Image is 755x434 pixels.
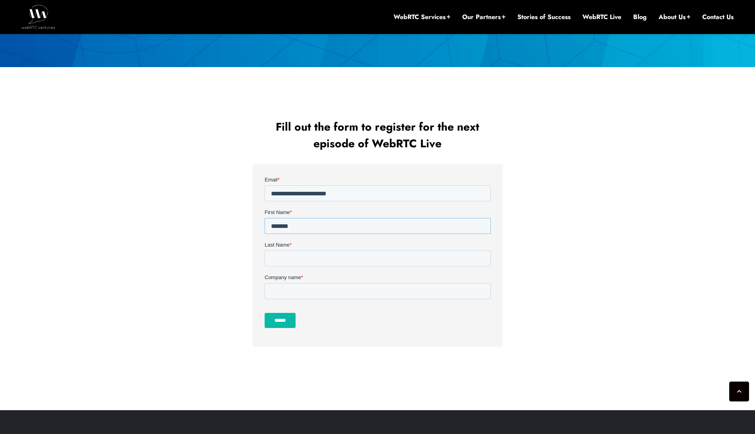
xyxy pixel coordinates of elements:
[462,13,505,21] a: Our Partners
[517,13,571,21] a: Stories of Success
[659,13,690,21] a: About Us
[633,13,647,21] a: Blog
[21,5,55,29] img: WebRTC.ventures
[582,13,621,21] a: WebRTC Live
[702,13,734,21] a: Contact Us
[255,119,501,152] h2: Fill out the form to register for the next episode of WebRTC Live
[265,176,491,335] iframe: Form 0
[394,13,450,21] a: WebRTC Services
